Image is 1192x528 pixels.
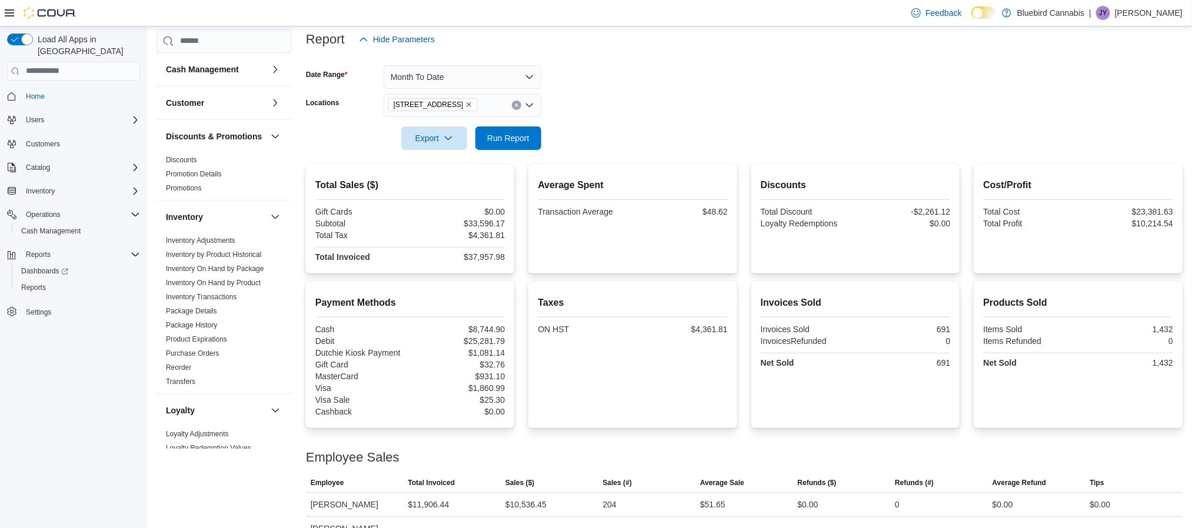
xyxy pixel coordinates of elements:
span: Sales ($) [505,478,534,487]
div: $0.00 [858,219,950,228]
p: Bluebird Cannabis [1017,6,1084,20]
button: Operations [21,208,65,222]
span: Promotion Details [166,169,222,179]
div: Invoices Sold [761,325,853,334]
span: Inventory On Hand by Package [166,264,264,273]
div: Loyalty Redemptions [761,219,853,228]
span: Discounts [166,155,197,165]
span: Cash Management [21,226,81,236]
span: Purchase Orders [166,349,219,358]
span: Users [21,113,140,127]
div: Total Profit [983,219,1076,228]
div: 0 [858,336,950,346]
a: Discounts [166,156,197,164]
div: Total Tax [315,230,408,240]
h2: Average Spent [538,178,728,192]
div: Items Sold [983,325,1076,334]
span: Transfers [166,377,195,386]
button: Inventory [268,210,282,224]
span: Inventory On Hand by Product [166,278,261,288]
div: $1,081.14 [412,348,505,357]
h3: Loyalty [166,405,195,416]
a: Feedback [907,1,966,25]
span: Inventory Transactions [166,292,237,302]
button: Run Report [475,126,541,150]
h3: Report [306,32,345,46]
a: Inventory by Product Historical [166,250,262,259]
h2: Payment Methods [315,296,505,310]
button: Operations [2,206,145,223]
div: ON HST [538,325,630,334]
button: Catalog [2,159,145,176]
div: -$2,261.12 [858,207,950,216]
a: Home [21,89,49,103]
h3: Cash Management [166,64,239,75]
a: Settings [21,305,56,319]
button: Loyalty [166,405,266,416]
div: Gift Cards [315,207,408,216]
a: Reports [16,280,51,295]
button: Customers [2,135,145,152]
span: Inventory [26,186,55,196]
button: Users [21,113,49,127]
span: Reports [26,250,51,259]
button: Customer [268,96,282,110]
span: Average Sale [700,478,744,487]
button: Discounts & Promotions [166,131,266,142]
div: Jessica Young [1096,6,1110,20]
button: Reports [21,248,55,262]
span: Users [26,115,44,125]
span: Customers [21,136,140,151]
div: Visa Sale [315,395,408,405]
button: Reports [2,246,145,263]
div: $10,536.45 [505,497,547,512]
div: Cashback [315,407,408,416]
a: Loyalty Redemption Values [166,444,251,452]
a: Dashboards [16,264,73,278]
span: Loyalty Adjustments [166,429,229,439]
button: Reports [12,279,145,296]
label: Locations [306,98,339,108]
div: 0 [895,497,900,512]
div: MasterCard [315,372,408,381]
p: | [1089,6,1091,20]
div: Dutchie Kiosk Payment [315,348,408,357]
h2: Total Sales ($) [315,178,505,192]
button: Users [2,112,145,128]
button: Clear input [512,101,521,110]
button: Inventory [21,184,59,198]
button: Discounts & Promotions [268,129,282,143]
h3: Employee Sales [306,450,399,464]
span: Inventory by Product Historical [166,250,262,259]
nav: Complex example [7,83,140,351]
span: Loyalty Redemption Values [166,443,251,453]
button: Catalog [21,161,55,175]
button: Inventory [166,211,266,223]
span: Reports [16,280,140,295]
button: Cash Management [166,64,266,75]
div: $0.00 [412,407,505,416]
div: $32.76 [412,360,505,369]
span: Run Report [487,132,530,144]
span: Export [408,126,460,150]
button: Home [2,88,145,105]
div: InvoicesRefunded [761,336,853,346]
a: Promotion Details [166,170,222,178]
div: $0.00 [993,497,1013,512]
div: 0 [1081,336,1173,346]
button: Cash Management [268,62,282,76]
div: $0.00 [798,497,818,512]
span: Tips [1090,478,1104,487]
span: Operations [26,210,61,219]
button: Month To Date [384,65,541,89]
h2: Cost/Profit [983,178,1173,192]
div: 691 [858,358,950,367]
span: Settings [26,308,51,317]
span: Inventory Adjustments [166,236,235,245]
a: Cash Management [16,224,85,238]
label: Date Range [306,70,348,79]
span: [STREET_ADDRESS] [394,99,464,111]
a: Inventory On Hand by Product [166,279,261,287]
div: Cash [315,325,408,334]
